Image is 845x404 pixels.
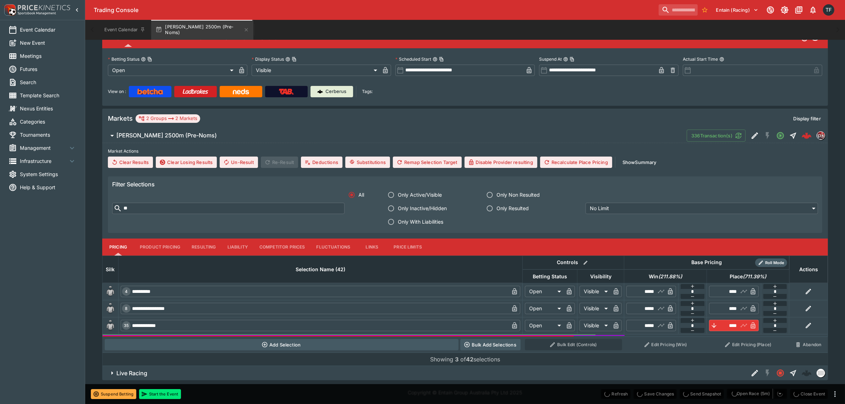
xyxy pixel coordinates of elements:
button: Suspend Betting [91,389,136,399]
p: Actual Start Time [683,56,718,62]
h5: Markets [108,114,133,122]
h6: Filter Selections [112,181,818,188]
button: Disable Provider resulting [465,157,537,168]
button: Add Selection [105,339,459,350]
img: PriceKinetics Logo [2,3,16,17]
span: Template Search [20,92,76,99]
button: Product Pricing [134,239,186,256]
span: 8 [124,306,129,311]
button: Un-Result [220,157,258,168]
label: View on : [108,86,126,97]
h6: Live Racing [116,370,147,377]
button: Bulk Add Selections via CSV Data [460,339,521,350]
button: Abandon [791,339,825,350]
button: Tom Flynn [821,2,836,18]
p: Display Status [252,56,284,62]
button: Betting StatusCopy To Clipboard [141,57,146,62]
span: Search [20,78,76,86]
button: Straight [787,367,800,380]
button: Resulting [186,239,221,256]
span: Roll Mode [762,260,787,266]
div: No Limit [586,203,818,214]
button: Event Calendar [100,20,150,40]
button: ShowSummary [618,157,661,168]
div: Tom Flynn [823,4,834,16]
button: Copy To Clipboard [570,57,575,62]
p: Suspend At [539,56,562,62]
button: Clear Losing Results [156,157,217,168]
button: Remap Selection Target [393,157,462,168]
span: Selection Name (42) [288,265,353,274]
img: Ladbrokes [182,89,208,94]
button: Substitutions [345,157,390,168]
img: blank-silk.png [105,303,116,314]
em: ( 711.39 %) [743,272,767,281]
button: Open [774,129,787,142]
button: Live Racing [102,366,748,380]
button: Edit Pricing (Win) [626,339,705,350]
img: Betcha [137,89,163,94]
img: PriceKinetics [18,5,70,10]
span: 35 [122,323,130,328]
span: Infrastructure [20,157,68,165]
button: Edit Pricing (Place) [709,339,788,350]
p: Scheduled Start [395,56,431,62]
button: Copy To Clipboard [147,57,152,62]
span: Management [20,144,68,152]
button: 336Transaction(s) [687,130,746,142]
img: blank-silk.png [105,286,116,297]
button: Straight [787,129,800,142]
th: Controls [523,256,624,269]
button: SGM Disabled [761,129,774,142]
button: Copy To Clipboard [292,57,297,62]
span: Only Inactive/Hidden [398,204,447,212]
a: c9fe43a1-857e-47c4-bd69-bac965944dae [800,129,814,143]
button: Edit Detail [748,129,761,142]
div: Visible [580,286,610,297]
div: Show/hide Price Roll mode configuration. [755,258,787,267]
div: Open [108,65,236,76]
button: Copy To Clipboard [439,57,444,62]
button: Notifications [807,4,819,16]
span: Place(711.39%) [722,272,774,281]
button: Toggle light/dark mode [778,4,791,16]
img: liveracing [817,369,825,377]
button: Documentation [792,4,805,16]
span: Only With Liabilities [398,218,443,225]
button: Links [356,239,388,256]
span: System Settings [20,170,76,178]
b: 42 [466,356,473,363]
div: Trading Console [94,6,656,14]
button: Start the Event [139,389,181,399]
button: SGM Disabled [761,367,774,380]
b: 3 [455,356,459,363]
div: c9fe43a1-857e-47c4-bd69-bac965944dae [802,131,812,141]
th: Actions [789,256,828,283]
img: logo-cerberus--red.svg [802,131,812,141]
button: Scheduled StartCopy To Clipboard [433,57,438,62]
div: split button [727,389,787,399]
button: Bulk Edit (Controls) [525,339,622,350]
span: Categories [20,118,76,125]
button: Clear Results [108,157,153,168]
span: Only Resulted [496,204,529,212]
span: Betting Status [525,272,575,281]
button: Suspend AtCopy To Clipboard [563,57,568,62]
img: Cerberus [317,89,323,94]
div: Base Pricing [689,258,725,267]
label: Market Actions [108,146,822,157]
p: Cerberus [326,88,347,95]
button: Fluctuations [311,239,356,256]
span: Futures [20,65,76,73]
p: Showing of selections [430,355,500,364]
img: Neds [233,89,249,94]
span: New Event [20,39,76,47]
div: pricekinetics [817,131,825,140]
span: Only Non Resulted [496,191,540,198]
span: Win(211.88%) [641,272,690,281]
button: Bulk edit [581,258,590,267]
button: more [831,390,839,398]
div: 2 Groups 2 Markets [138,114,197,123]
